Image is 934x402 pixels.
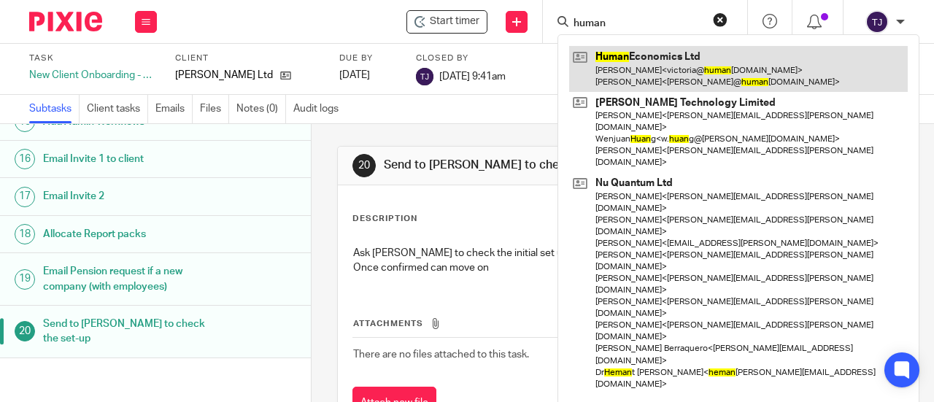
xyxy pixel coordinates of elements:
[15,269,35,290] div: 19
[416,53,506,64] label: Closed by
[339,53,398,64] label: Due by
[29,12,102,31] img: Pixie
[439,71,506,82] span: [DATE] 9:41am
[43,223,212,245] h1: Allocate Report packs
[353,260,892,275] p: Once confirmed can move on
[43,185,212,207] h1: Email Invite 2
[236,95,286,123] a: Notes (0)
[29,68,157,82] div: New Client Onboarding - Payroll Paycircle
[29,95,80,123] a: Subtasks
[713,12,727,27] button: Clear
[406,10,487,34] div: Boltz Ltd - New Client Onboarding - Payroll Paycircle
[175,68,273,82] p: [PERSON_NAME] Ltd
[43,148,212,170] h1: Email Invite 1 to client
[15,149,35,169] div: 16
[353,320,423,328] span: Attachments
[572,18,703,31] input: Search
[15,187,35,207] div: 17
[865,10,889,34] img: svg%3E
[353,349,529,360] span: There are no files attached to this task.
[293,95,346,123] a: Audit logs
[430,14,479,29] span: Start timer
[352,213,417,225] p: Description
[87,95,148,123] a: Client tasks
[175,53,321,64] label: Client
[339,68,398,82] div: [DATE]
[200,95,229,123] a: Files
[15,321,35,341] div: 20
[353,246,892,260] p: Ask [PERSON_NAME] to check the initial set up of the client on Star.
[43,313,212,350] h1: Send to [PERSON_NAME] to check the set-up
[29,53,157,64] label: Task
[155,95,193,123] a: Emails
[15,224,35,244] div: 18
[416,68,433,85] img: svg%3E
[43,260,212,298] h1: Email Pension request if a new company (with employees)
[384,158,654,173] h1: Send to [PERSON_NAME] to check the set-up
[352,154,376,177] div: 20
